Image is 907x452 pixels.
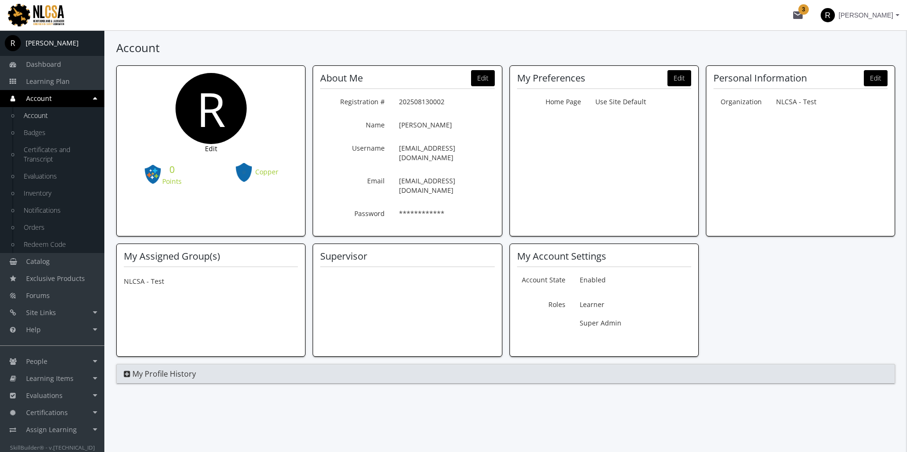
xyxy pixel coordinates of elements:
[26,308,56,317] span: Site Links
[320,73,363,83] h2: About Me
[399,173,495,199] p: [EMAIL_ADDRESS][DOMAIN_NAME]
[313,117,392,130] label: Name
[26,442,51,451] span: Reports
[517,251,606,262] h2: My Account Settings
[14,124,104,141] a: Badges
[313,173,392,186] label: Email
[162,177,182,186] div: Points
[399,140,495,166] p: [EMAIL_ADDRESS][DOMAIN_NAME]
[26,291,50,300] span: Forums
[14,185,104,202] a: Inventory
[116,40,895,56] h1: Account
[776,94,888,110] p: NLCSA - Test
[14,141,104,168] a: Certificates and Transcript
[14,202,104,219] a: Notifications
[510,295,573,309] label: Roles
[14,219,104,236] a: Orders
[26,274,85,283] span: Exclusive Products
[26,257,50,266] span: Catalog
[26,425,77,434] span: Assign Learning
[313,140,392,153] label: Username
[313,94,392,107] label: Registration #
[399,117,495,133] p: [PERSON_NAME]
[26,60,61,69] span: Dashboard
[14,236,104,253] a: Redeem Code
[320,251,494,281] section: Supervisor
[595,94,691,110] p: Use Site Default
[5,35,21,51] span: R
[313,206,392,218] label: Password
[26,325,41,334] span: Help
[132,369,196,379] span: My Profile History
[26,77,70,86] span: Learning Plan
[320,73,494,222] section: About Me
[399,94,495,110] p: 202508130002
[10,443,95,451] small: SkillBuilder® - v.[TECHNICAL_ID]
[821,8,835,22] span: R
[839,7,893,24] span: [PERSON_NAME]
[26,357,47,366] span: People
[124,141,298,156] button: Edit
[124,251,220,262] h2: My Assigned Group(s)
[580,318,621,327] span: Super Admin
[792,9,804,21] mat-icon: mail
[14,168,104,185] a: Evaluations
[26,391,63,400] span: Evaluations
[580,300,604,309] span: Learner
[320,251,367,262] h2: Supervisor
[176,73,247,144] span: R
[124,369,888,379] a: My Profile History
[510,94,589,107] label: Home Page
[162,163,182,177] div: 0
[580,272,691,288] p: Enabled
[255,167,278,176] span: Copper
[143,165,162,184] a: My Points
[117,272,305,291] li: NLCSA - Test
[510,272,573,285] label: Account State
[26,374,74,383] span: Learning Items
[713,73,888,110] section: Personal Information
[864,70,888,86] button: Edit
[517,73,691,110] section: My Preferences
[26,94,52,103] span: Account
[471,70,495,86] button: Edit
[234,167,253,176] a: My Tier
[517,73,585,83] h2: My Preferences
[706,94,769,107] label: Organization
[14,107,104,124] a: Account
[713,73,807,83] h2: Personal Information
[124,251,298,300] section: My Assigned Group(s)
[517,251,691,342] section: My Account Settings
[667,70,691,86] button: Edit
[26,38,79,48] div: [PERSON_NAME]
[26,408,68,417] span: Certifications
